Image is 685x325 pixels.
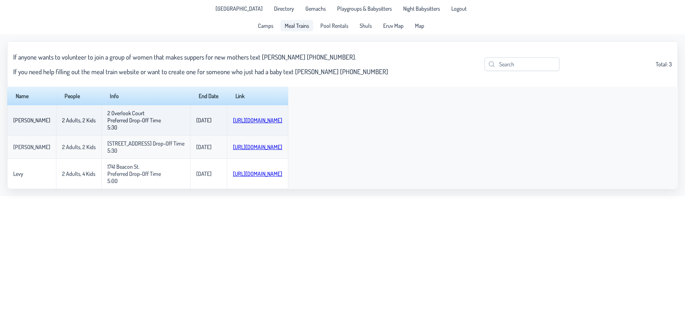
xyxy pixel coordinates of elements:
[196,143,212,151] p-celleditor: [DATE]
[107,163,161,184] p-celleditor: 1741 Beacon St. Preferred Drop-Off Time 5:00
[258,23,273,29] span: Camps
[62,143,96,151] p-celleditor: 2 Adults, 2 Kids
[415,23,424,29] span: Map
[270,3,298,14] a: Directory
[62,170,95,177] p-celleditor: 2 Adults, 4 Kids
[451,6,467,11] span: Logout
[13,170,23,177] p-celleditor: Levy
[13,143,50,151] p-celleditor: [PERSON_NAME]
[13,46,672,82] div: Total: 3
[190,87,227,105] th: End Date
[280,20,313,31] a: Meal Trains
[337,6,392,11] span: Playgroups & Babysitters
[13,117,50,124] p-celleditor: [PERSON_NAME]
[233,143,282,151] a: [URL][DOMAIN_NAME]
[107,140,184,154] p-celleditor: [STREET_ADDRESS] Drop-Off Time 5:30
[403,6,440,11] span: Night Babysitters
[227,87,288,105] th: Link
[274,6,294,11] span: Directory
[379,20,408,31] a: Eruv Map
[411,20,428,31] a: Map
[233,170,282,177] a: [URL][DOMAIN_NAME]
[211,3,267,14] li: Pine Lake Park
[13,53,388,61] h3: If anyone wants to volunteer to join a group of women that makes suppers for new mothers text [PE...
[62,117,96,124] p-celleditor: 2 Adults, 2 Kids
[107,110,161,131] p-celleditor: 2 Overlook Court Preferred Drop-Off Time 5:30
[316,20,352,31] a: Pool Rentals
[301,3,330,14] a: Gemachs
[484,57,559,71] input: Search
[211,3,267,14] a: [GEOGRAPHIC_DATA]
[320,23,348,29] span: Pool Rentals
[383,23,404,29] span: Eruv Map
[285,23,309,29] span: Meal Trains
[196,170,212,177] p-celleditor: [DATE]
[56,87,101,105] th: People
[13,67,388,76] h3: If you need help filling out the meal train website or want to create one for someone who just ha...
[360,23,372,29] span: Shuls
[7,87,56,105] th: Name
[333,3,396,14] a: Playgroups & Babysitters
[447,3,471,14] li: Logout
[254,20,278,31] a: Camps
[233,117,282,124] a: [URL][DOMAIN_NAME]
[215,6,263,11] span: [GEOGRAPHIC_DATA]
[399,3,444,14] a: Night Babysitters
[196,117,212,124] p-celleditor: [DATE]
[355,20,376,31] a: Shuls
[305,6,326,11] span: Gemachs
[101,87,190,105] th: Info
